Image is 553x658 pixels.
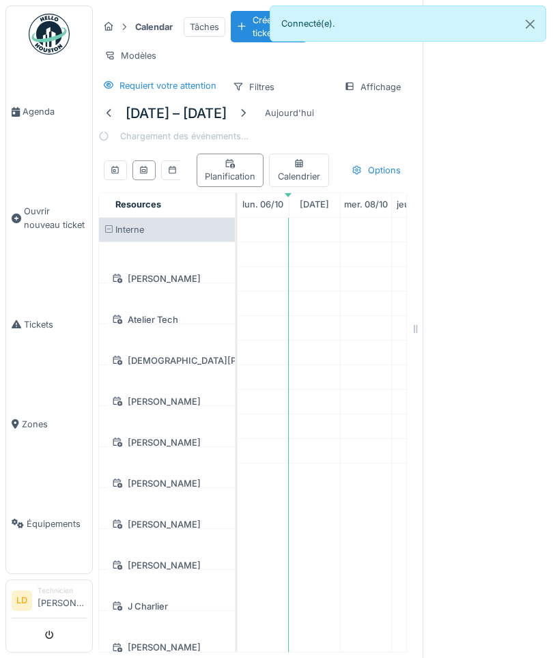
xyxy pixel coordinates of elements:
li: LD [12,590,32,611]
div: Connecté(e). [270,5,546,42]
div: [DEMOGRAPHIC_DATA][PERSON_NAME] [107,352,227,369]
a: 9 octobre 2025 [393,195,441,214]
div: Modèles [98,46,162,66]
a: Ouvrir nouveau ticket [6,162,92,274]
a: Équipements [6,474,92,573]
span: Agenda [23,105,87,118]
a: 7 octobre 2025 [296,195,332,214]
span: Interne [115,225,144,235]
div: Filtres [227,77,281,97]
h5: [DATE] – [DATE] [126,105,227,121]
div: Requiert votre attention [119,79,216,92]
a: 6 octobre 2025 [239,195,287,214]
span: Zones [22,418,87,431]
img: Badge_color-CXgf-gQk.svg [29,14,70,55]
button: Close [515,6,545,42]
a: Agenda [6,62,92,162]
span: Ouvrir nouveau ticket [24,205,87,231]
a: Zones [6,374,92,474]
div: Calendrier [275,157,323,183]
div: Atelier Tech [107,311,227,328]
div: [PERSON_NAME] [107,475,227,492]
div: [PERSON_NAME] [107,639,227,656]
div: [PERSON_NAME] [107,270,227,287]
div: Aujourd'hui [259,104,320,122]
div: Créer un ticket [231,11,307,42]
span: Tickets [24,318,87,331]
div: Options [345,160,407,180]
div: [PERSON_NAME] [107,393,227,410]
div: Affichage [338,77,407,97]
li: [PERSON_NAME] [38,586,87,615]
a: LD Technicien[PERSON_NAME] [12,586,87,618]
div: [PERSON_NAME] [107,516,227,533]
div: [PERSON_NAME] [107,557,227,574]
span: Resources [115,199,161,210]
span: Équipements [27,517,87,530]
a: Tickets [6,274,92,374]
a: 8 octobre 2025 [341,195,391,214]
strong: Calendar [130,20,178,33]
div: Tâches [184,17,225,37]
div: J Charlier [107,598,227,615]
div: [PERSON_NAME] [107,434,227,451]
div: Planification [203,157,257,183]
div: Technicien [38,586,87,596]
div: Chargement des événements… [98,130,249,143]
